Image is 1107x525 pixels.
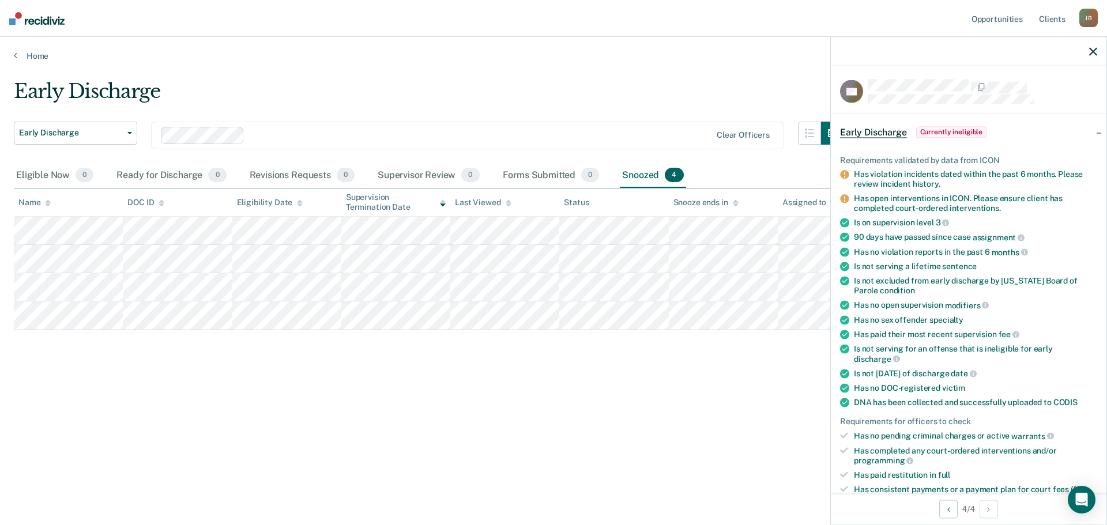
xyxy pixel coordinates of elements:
[854,276,1097,296] div: Is not excluded from early discharge by [US_STATE] Board of Parole
[1068,486,1095,513] div: Open Intercom Messenger
[854,329,1097,339] div: Has paid their most recent supervision
[880,286,915,295] span: condition
[999,330,1019,339] span: fee
[854,383,1097,393] div: Has no DOC-registered
[76,168,93,183] span: 0
[854,262,1097,271] div: Is not serving a lifetime
[620,163,686,188] div: Snoozed
[9,12,65,25] img: Recidiviz
[854,445,1097,465] div: Has completed any court-ordered interventions and/or
[14,163,96,188] div: Eligible Now
[840,417,1097,426] div: Requirements for officers to check
[939,500,958,518] button: Previous Opportunity
[980,500,998,518] button: Next Opportunity
[854,398,1097,407] div: DNA has been collected and successfully uploaded to
[840,126,907,138] span: Early Discharge
[673,198,739,207] div: Snooze ends in
[581,168,599,183] span: 0
[854,217,1097,228] div: Is on supervision level
[854,431,1097,441] div: Has no pending criminal charges or active
[951,369,976,378] span: date
[854,470,1097,480] div: Has paid restitution in
[938,470,950,479] span: full
[854,344,1097,364] div: Is not serving for an offense that is ineligible for early
[461,168,479,183] span: 0
[208,168,226,183] span: 0
[500,163,602,188] div: Forms Submitted
[945,300,989,309] span: modifiers
[916,126,987,138] span: Currently ineligible
[854,247,1097,257] div: Has no violation reports in the past 6
[564,198,589,207] div: Status
[973,233,1025,242] span: assignment
[854,300,1097,311] div: Has no open supervision
[346,192,446,212] div: Supervision Termination Date
[717,130,770,140] div: Clear officers
[831,114,1106,150] div: Early DischargeCurrently ineligible
[854,169,1097,189] div: Has violation incidents dated within the past 6 months. Please review incident history.
[1053,398,1078,407] span: CODIS
[854,354,900,363] span: discharge
[14,80,844,112] div: Early Discharge
[1079,9,1098,27] div: J B
[840,155,1097,165] div: Requirements validated by data from ICON
[127,198,164,207] div: DOC ID
[1011,431,1054,440] span: warrants
[831,493,1106,524] div: 4 / 4
[854,484,1097,504] div: Has consistent payments or a payment plan for court fees (for parole
[375,163,482,188] div: Supervisor Review
[665,168,683,183] span: 4
[942,262,977,271] span: sentence
[782,198,837,207] div: Assigned to
[854,232,1097,243] div: 90 days have passed since case
[19,128,123,138] span: Early Discharge
[854,368,1097,379] div: Is not [DATE] of discharge
[237,198,303,207] div: Eligibility Date
[929,315,963,324] span: specialty
[337,168,355,183] span: 0
[854,315,1097,324] div: Has no sex offender
[942,383,965,392] span: victim
[854,194,1097,213] div: Has open interventions in ICON. Please ensure client has completed court-ordered interventions.
[854,456,913,465] span: programming
[14,51,1093,61] a: Home
[247,163,357,188] div: Revisions Requests
[114,163,228,188] div: Ready for Discharge
[936,218,950,227] span: 3
[992,247,1028,256] span: months
[18,198,51,207] div: Name
[455,198,511,207] div: Last Viewed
